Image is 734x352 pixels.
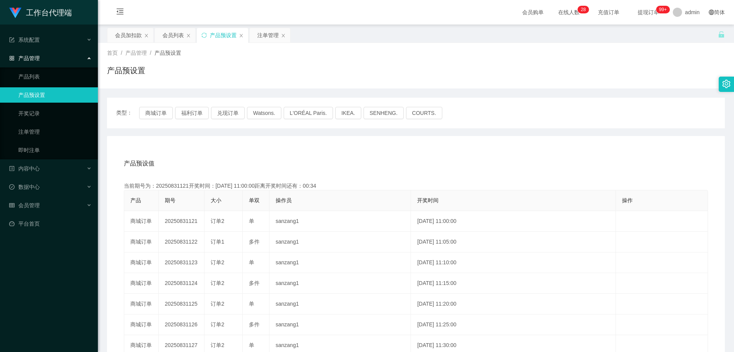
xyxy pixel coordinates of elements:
[270,211,411,232] td: sanzang1
[154,50,181,56] span: 产品预设置
[406,107,442,119] button: COURTS.
[150,50,151,56] span: /
[18,87,92,103] a: 产品预设置
[9,37,40,43] span: 系统配置
[18,106,92,121] a: 开奖记录
[411,273,615,294] td: [DATE] 11:15:00
[709,10,714,15] i: 图标: global
[124,211,159,232] td: 商城订单
[270,294,411,314] td: sanzang1
[335,107,361,119] button: IKEA.
[9,56,15,61] i: 图标: appstore-o
[257,28,279,43] div: 注单管理
[210,28,237,43] div: 产品预设置
[249,280,260,286] span: 多件
[211,321,224,327] span: 订单2
[107,50,118,56] span: 首页
[411,294,615,314] td: [DATE] 11:20:00
[270,273,411,294] td: sanzang1
[249,301,254,307] span: 单
[211,259,224,265] span: 订单2
[211,301,224,307] span: 订单2
[159,252,205,273] td: 20250831123
[211,342,224,348] span: 订单2
[656,6,670,13] sup: 1026
[249,218,254,224] span: 单
[124,273,159,294] td: 商城订单
[9,166,15,171] i: 图标: profile
[578,6,589,13] sup: 28
[364,107,404,119] button: SENHENG.
[247,107,281,119] button: Watsons.
[249,342,254,348] span: 单
[139,107,173,119] button: 商城订单
[411,232,615,252] td: [DATE] 11:05:00
[201,33,207,38] i: 图标: sync
[411,252,615,273] td: [DATE] 11:10:00
[107,0,133,25] i: 图标: menu-fold
[144,33,149,38] i: 图标: close
[115,28,142,43] div: 会员加扣款
[9,184,15,190] i: 图标: check-circle-o
[9,9,72,15] a: 工作台代理端
[239,33,244,38] i: 图标: close
[211,107,245,119] button: 兑现订单
[9,37,15,43] i: 图标: form
[159,273,205,294] td: 20250831124
[9,202,40,208] span: 会员管理
[9,8,21,18] img: logo.9652507e.png
[18,142,92,158] a: 即时注单
[284,107,333,119] button: L'ORÉAL Paris.
[249,239,260,245] span: 多件
[594,10,623,15] span: 充值订单
[159,294,205,314] td: 20250831125
[9,216,92,231] a: 图标: dashboard平台首页
[124,294,159,314] td: 商城订单
[583,6,586,13] p: 8
[159,314,205,335] td: 20250831126
[249,197,260,203] span: 单双
[124,314,159,335] td: 商城订单
[270,314,411,335] td: sanzang1
[417,197,438,203] span: 开奖时间
[211,218,224,224] span: 订单2
[162,28,184,43] div: 会员列表
[18,124,92,139] a: 注单管理
[116,107,139,119] span: 类型：
[9,184,40,190] span: 数据中心
[124,252,159,273] td: 商城订单
[9,55,40,61] span: 产品管理
[130,197,141,203] span: 产品
[107,65,145,76] h1: 产品预设置
[124,182,708,190] div: 当前期号为：20250831121开奖时间：[DATE] 11:00:00距离开奖时间还有：00:34
[159,211,205,232] td: 20250831121
[121,50,122,56] span: /
[634,10,663,15] span: 提现订单
[18,69,92,84] a: 产品列表
[9,203,15,208] i: 图标: table
[581,6,583,13] p: 2
[211,280,224,286] span: 订单2
[249,321,260,327] span: 多件
[411,314,615,335] td: [DATE] 11:25:00
[124,159,154,168] span: 产品预设值
[622,197,633,203] span: 操作
[281,33,286,38] i: 图标: close
[211,239,224,245] span: 订单1
[276,197,292,203] span: 操作员
[270,232,411,252] td: sanzang1
[270,252,411,273] td: sanzang1
[211,197,221,203] span: 大小
[175,107,209,119] button: 福利订单
[722,80,731,88] i: 图标: setting
[124,232,159,252] td: 商城订单
[249,259,254,265] span: 单
[718,31,725,38] i: 图标: unlock
[165,197,175,203] span: 期号
[554,10,583,15] span: 在线人数
[9,165,40,172] span: 内容中心
[26,0,72,25] h1: 工作台代理端
[411,211,615,232] td: [DATE] 11:00:00
[186,33,191,38] i: 图标: close
[159,232,205,252] td: 20250831122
